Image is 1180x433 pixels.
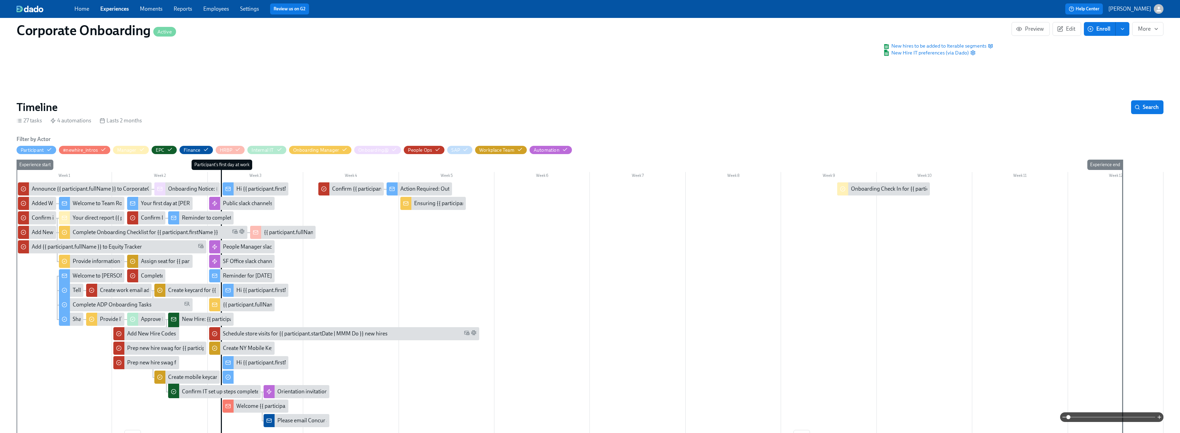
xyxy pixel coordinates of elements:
div: Hide Automation [534,147,560,153]
div: Lasts 2 months [100,117,142,124]
div: Complete Onboarding Checklist for {{ participant.firstName }} [73,229,218,236]
div: Reminder to complete your ADP materials [168,211,234,224]
div: Approve IT request for new hire {{ participant.fullName }} [127,313,165,326]
h6: Filter by Actor [17,135,51,143]
a: Review us on G2 [274,6,306,12]
div: Experience end [1087,160,1123,170]
div: Hide EPC [156,147,165,153]
button: HRBP [216,146,245,154]
div: Onboarding Check In for {{ participant.fullName }} [837,182,930,195]
button: People Ops [404,146,444,154]
button: Preview [1012,22,1050,36]
span: Active [153,29,176,34]
div: Confirm New Hire ({{ participant.fullName }}) Completed ADP Materials [127,211,165,224]
div: Tell us a bit more about you! [59,284,83,297]
div: Week 4 [303,172,399,181]
div: People Manager slack channel [209,240,275,253]
button: Workplace Team [475,146,527,154]
div: Prep new hire swag for {{ participant.fullName }} ({{ participant.startDate | MM/DD/YYYY }}) [127,344,342,352]
div: Create work email addresses for {{ participant.fullName }} ({{ participant.startDate | MM/DD/YYYY... [100,286,336,294]
img: dado [17,6,43,12]
div: Prep new hire swag for {{ participant.fullName }} ({{ participant.startDate | MM/DD/YYYY }}) [113,342,206,355]
a: Home [74,6,89,12]
div: Ensuring {{ participant.fullName }}'s first month sets them up for success [414,200,585,207]
button: SAP [447,146,472,154]
div: Ensuring {{ participant.fullName }}'s first month sets them up for success [400,197,466,210]
div: Confirm if {{ participant.fullName }}'s manager will do their onboarding [32,214,199,222]
div: Create keycard for {{ participant.fullName }} (starting {{ participant.startDate | MMM DD YYYY }}) [154,284,220,297]
div: Week 10 [877,172,972,181]
div: Schedule store visits for {{ participant.startDate | MMM Do }} new hires [209,327,480,340]
div: SF Office slack channel [209,255,275,268]
div: Added Welcome Code to Codes Tracker for {{ participant.fullName }} [32,200,192,207]
button: Internal IT [247,146,286,154]
div: Confirm if {{ participant.fullName }}'s manager will do their onboarding [18,211,56,224]
div: Create mobile keycard for {{ participant.fullName }} (starting {{ participant.startDate | MMM DD ... [154,371,220,384]
div: Hide Finance [184,147,200,153]
div: Public slack channels [223,200,273,207]
button: Edit [1053,22,1081,36]
button: EPC [152,146,177,154]
a: Settings [240,6,259,12]
div: Welcome {{ participant.firstName }}! [223,400,288,413]
div: Week 7 [590,172,685,181]
button: Manager [113,146,148,154]
div: Week 5 [399,172,494,181]
div: Hide Workplace Team [479,147,514,153]
a: Google SheetNew Hire IT preferences (via Dado) [883,49,969,56]
div: Action Required: Outstanding Onboarding Docs [387,182,452,195]
div: Add New Hire {{ participant.fullName }} in ADP [18,226,56,239]
a: Employees [203,6,229,12]
div: Hide #newhire_intros [63,147,98,153]
button: Help Center [1065,3,1103,14]
div: Reminder for [DATE]: please bring your I-9 docs [209,269,275,282]
div: Orientation invitations [277,388,330,395]
div: Confirm New Hire ({{ participant.fullName }}) Completed ADP Materials [141,214,310,222]
div: Welcome to Team Rothy’s! [73,200,134,207]
div: Hide Manager [117,147,136,153]
h2: Timeline [17,100,58,114]
div: Onboarding Notice: {{ participant.fullName }} – {{ participant.role }} ({{ participant.startDate ... [154,182,220,195]
div: Create NY Mobile Keycard for {{ participant.fullName }} (starting {{ participant.startDate | MMM ... [223,344,475,352]
div: Hide Participant [21,147,44,153]
div: Add {{ participant.fullName }} to Equity Tracker [32,243,142,251]
div: Prep new hire swag for {{ participant.fullName }} ({{ participant.startDate | MM/DD/YYYY }}) [127,359,342,366]
div: Approve IT request for new hire {{ participant.fullName }} [141,315,275,323]
div: Hi {{ participant.firstName }}, here is your 40% off evergreen code [223,284,288,297]
div: Onboarding Notice: {{ participant.fullName }} – {{ participant.role }} ({{ participant.startDate ... [168,185,427,193]
button: enroll [1116,22,1129,36]
div: Week 2 [112,172,207,181]
div: Provide information for the Workplace team [73,258,176,265]
div: Your direct report {{ participant.fullName }}'s onboarding [73,214,207,222]
button: Automation [530,146,572,154]
div: Your first day at [PERSON_NAME][GEOGRAPHIC_DATA] is nearly here! [127,197,193,210]
div: Welcome to Team Rothy’s! [59,197,124,210]
div: {{ participant.fullName }}'s Onboarding Plan [250,226,316,239]
span: Edit [1058,26,1075,32]
div: Public slack channels [209,197,275,210]
h1: Corporate Onboarding [17,22,176,39]
div: People Manager slack channel [223,243,294,251]
div: Add New Hire {{ participant.fullName }} in ADP [32,229,142,236]
span: New hires to be added to Iterable segments [883,42,986,49]
button: Review us on G2 [270,3,309,14]
button: Enroll [1084,22,1116,36]
div: Week 11 [972,172,1068,181]
div: Complete ADP Profile for {{ participant.fullName }} [127,269,165,282]
div: Hide Onboarding Manager [293,147,339,153]
div: Hi {{ participant.firstName }}, enjoy your annual $50 off codes. [236,359,382,366]
button: Finance [179,146,213,154]
div: Assign seat for {{ participant.fullName }} (starting {{ participant.startDate | MMM DD YYYY }}) [141,258,358,265]
div: Announce {{ participant.fullName }} to CorporateOnboarding@? [18,182,152,195]
div: Create keycard for {{ participant.fullName }} (starting {{ participant.startDate | MMM DD YYYY }}) [168,286,394,294]
div: Hi {{ participant.firstName }}, enjoy your new shoe & bag codes [236,185,384,193]
div: {{ participant.fullName }} starts [DATE] 🚀 [209,298,275,311]
div: {{ participant.fullName }}'s Onboarding Plan [264,229,369,236]
div: New Hire: {{ participant.fullName }} - {{ participant.role }} ({{ participant.startDate | MM/DD/Y... [182,315,417,323]
div: Add {{ participant.fullName }} to Equity Tracker [18,240,206,253]
div: Reminder for [DATE]: please bring your I-9 docs [223,272,335,280]
img: Google Sheet [883,50,890,56]
div: {{ participant.fullName }} starts [DATE] 🚀 [223,301,322,309]
div: New Hire: {{ participant.fullName }} - {{ participant.role }} ({{ participant.startDate | MM/DD/Y... [168,313,234,326]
